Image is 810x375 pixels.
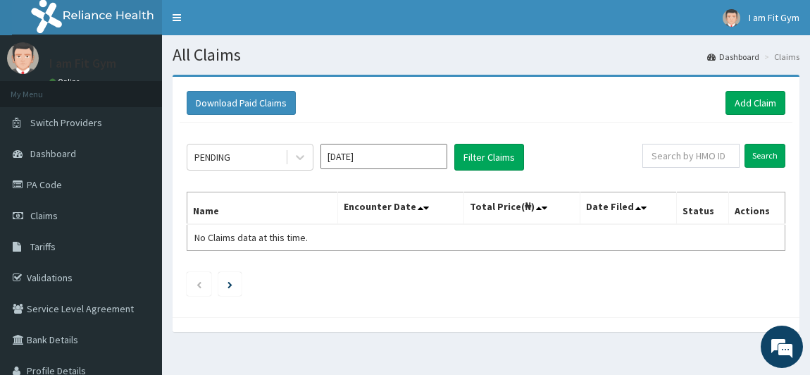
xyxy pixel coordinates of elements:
div: PENDING [194,150,230,164]
li: Claims [761,51,799,63]
input: Select Month and Year [320,144,447,169]
th: Date Filed [580,192,677,225]
span: Dashboard [30,147,76,160]
img: User Image [7,42,39,74]
span: Tariffs [30,240,56,253]
span: I am Fit Gym [749,11,799,24]
span: Switch Providers [30,116,102,129]
th: Name [187,192,338,225]
a: Previous page [196,278,202,290]
span: No Claims data at this time. [194,231,308,244]
a: Online [49,77,83,87]
th: Encounter Date [337,192,463,225]
a: Next page [228,278,232,290]
th: Status [677,192,729,225]
button: Filter Claims [454,144,524,171]
button: Download Paid Claims [187,91,296,115]
p: I am Fit Gym [49,57,116,70]
span: Claims [30,209,58,222]
input: Search by HMO ID [642,144,740,168]
h1: All Claims [173,46,799,64]
input: Search [744,144,785,168]
th: Actions [729,192,785,225]
th: Total Price(₦) [463,192,580,225]
a: Dashboard [707,51,759,63]
a: Add Claim [725,91,785,115]
img: User Image [723,9,740,27]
